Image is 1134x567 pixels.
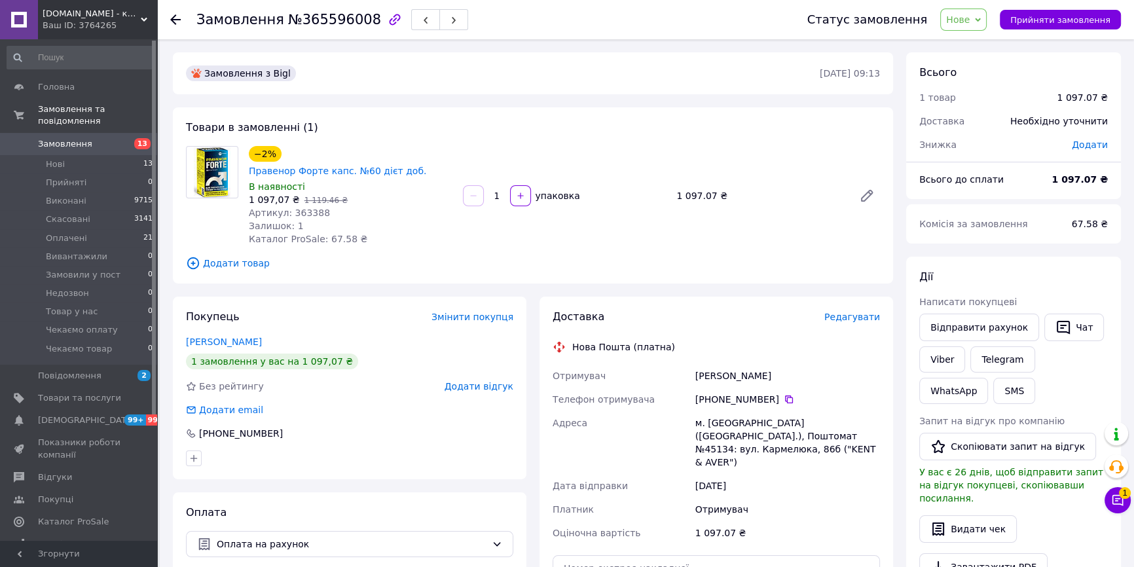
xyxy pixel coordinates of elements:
div: 1 замовлення у вас на 1 097,07 ₴ [186,354,358,369]
span: 1 товар [919,92,956,103]
button: Видати чек [919,515,1017,543]
span: 9715 [134,195,153,207]
span: Комісія за замовлення [919,219,1028,229]
span: Pharmex.pro - крутезна доставка ліків та товарів для здоров'я [43,8,141,20]
span: Оплата на рахунок [217,537,486,551]
span: Відгуки [38,471,72,483]
button: Скопіювати запит на відгук [919,433,1096,460]
span: 0 [148,324,153,336]
div: Замовлення з Bigl [186,65,296,81]
span: Запит на відгук про компанію [919,416,1065,426]
span: У вас є 26 днів, щоб відправити запит на відгук покупцеві, скопіювавши посилання. [919,467,1103,503]
span: Прийняті [46,177,86,189]
span: Покупці [38,494,73,505]
span: №365596008 [288,12,381,27]
span: 0 [148,343,153,355]
button: Чат [1044,314,1104,341]
span: Чекаємо товар [46,343,112,355]
div: Статус замовлення [807,13,928,26]
button: SMS [993,378,1035,404]
span: Вивантажили [46,251,107,263]
span: Прийняти замовлення [1010,15,1110,25]
div: упаковка [532,189,581,202]
span: Головна [38,81,75,93]
span: Знижка [919,139,957,150]
span: Замовили у пост [46,269,120,281]
span: Дії [919,270,933,283]
div: 1 097.07 ₴ [1057,91,1108,104]
div: Додати email [198,403,265,416]
span: 0 [148,306,153,318]
span: Редагувати [824,312,880,322]
span: Нове [946,14,970,25]
div: [DATE] [693,474,883,498]
span: 99+ [124,414,146,426]
span: Скасовані [46,213,90,225]
span: 0 [148,287,153,299]
a: [PERSON_NAME] [186,337,262,347]
span: 1 119.46 ₴ [304,196,348,205]
a: Редагувати [854,183,880,209]
img: Правенор Форте капс. №60 дієт доб. [194,147,230,198]
button: Відправити рахунок [919,314,1039,341]
span: Платник [553,504,594,515]
span: Телефон отримувача [553,394,655,405]
div: Необхідно уточнити [1002,107,1116,136]
span: Каталог ProSale: 67.58 ₴ [249,234,367,244]
span: Всього до сплати [919,174,1004,185]
button: Прийняти замовлення [1000,10,1121,29]
div: −2% [249,146,282,162]
span: Доставка [553,310,604,323]
span: В наявності [249,181,305,192]
span: 21 [143,232,153,244]
div: 1 097.07 ₴ [671,187,849,205]
span: Отримувач [553,371,606,381]
span: 0 [148,269,153,281]
span: Замовлення [38,138,92,150]
span: 13 [134,138,151,149]
span: Додати [1072,139,1108,150]
span: 99+ [146,414,168,426]
span: Написати покупцеві [919,297,1017,307]
div: Повернутися назад [170,13,181,26]
div: Додати email [185,403,265,416]
div: Нова Пошта (платна) [569,340,678,354]
span: Каталог ProSale [38,516,109,528]
span: [DEMOGRAPHIC_DATA] [38,414,135,426]
span: Нові [46,158,65,170]
span: Всього [919,66,957,79]
button: Чат з покупцем1 [1105,487,1131,513]
span: Виконані [46,195,86,207]
span: 2 [137,370,151,381]
span: 0 [148,177,153,189]
span: Дата відправки [553,481,628,491]
div: [PHONE_NUMBER] [695,393,880,406]
b: 1 097.07 ₴ [1052,174,1108,185]
a: Viber [919,346,965,373]
a: WhatsApp [919,378,988,404]
span: Додати відгук [445,381,513,392]
span: Оплата [186,506,227,519]
span: Товари та послуги [38,392,121,404]
div: м. [GEOGRAPHIC_DATA] ([GEOGRAPHIC_DATA].), Поштомат №45134: вул. Кармелюка, 86б ("KENT & AVER") [693,411,883,474]
div: 1 097.07 ₴ [693,521,883,545]
span: Оплачені [46,232,87,244]
div: [PHONE_NUMBER] [198,427,284,440]
span: 3141 [134,213,153,225]
div: Отримувач [693,498,883,521]
span: Артикул: 363388 [249,208,330,218]
span: Адреса [553,418,587,428]
a: Правенор Форте капс. №60 дієт доб. [249,166,426,176]
time: [DATE] 09:13 [820,68,880,79]
span: Недозвон [46,287,89,299]
div: Ваш ID: 3764265 [43,20,157,31]
span: 67.58 ₴ [1072,219,1108,229]
span: 1 [1119,487,1131,499]
a: Telegram [970,346,1034,373]
div: [PERSON_NAME] [693,364,883,388]
span: 13 [143,158,153,170]
span: Аналітика [38,538,83,550]
span: Чекаємо оплату [46,324,118,336]
span: Доставка [919,116,964,126]
span: Оціночна вартість [553,528,640,538]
